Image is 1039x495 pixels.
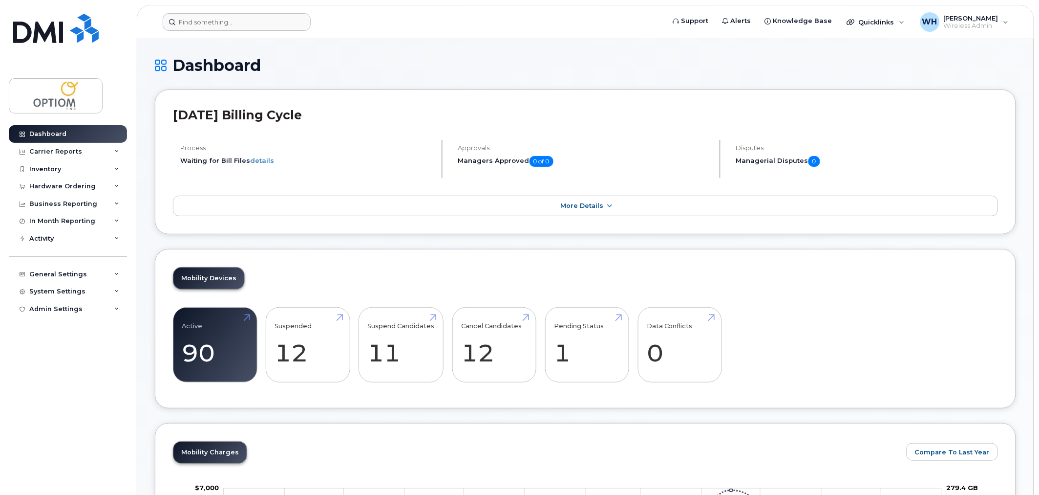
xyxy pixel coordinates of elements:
[458,144,711,152] h4: Approvals
[808,156,820,167] span: 0
[947,484,978,492] tspan: 279.4 GB
[195,484,219,492] g: $0
[182,313,248,377] a: Active 90
[180,144,433,152] h4: Process
[915,448,990,457] span: Compare To Last Year
[173,108,998,122] h2: [DATE] Billing Cycle
[554,313,620,377] a: Pending Status 1
[173,268,244,289] a: Mobility Devices
[195,484,219,492] tspan: $7,000
[907,443,998,461] button: Compare To Last Year
[736,144,998,152] h4: Disputes
[155,57,1016,74] h1: Dashboard
[173,442,247,463] a: Mobility Charges
[275,313,341,377] a: Suspended 12
[561,202,604,209] span: More Details
[368,313,435,377] a: Suspend Candidates 11
[530,156,553,167] span: 0 of 0
[461,313,527,377] a: Cancel Candidates 12
[180,156,433,165] li: Waiting for Bill Files
[736,156,998,167] h5: Managerial Disputes
[647,313,713,377] a: Data Conflicts 0
[250,157,274,164] a: details
[458,156,711,167] h5: Managers Approved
